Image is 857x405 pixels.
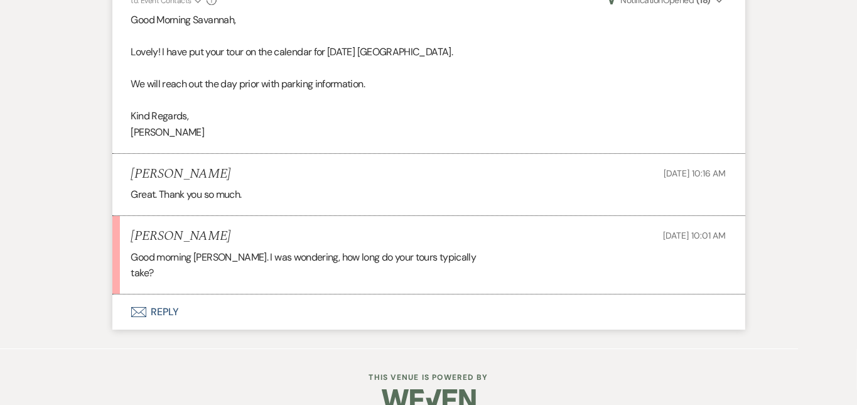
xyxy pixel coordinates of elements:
p: Lovely! I have put your tour on the calendar for [DATE] [GEOGRAPHIC_DATA]. [131,44,726,60]
p: [PERSON_NAME] [131,124,726,141]
div: Good morning [PERSON_NAME]. I was wondering, how long do your tours typically take? [131,249,726,281]
h5: [PERSON_NAME] [131,229,231,244]
span: [DATE] 10:16 AM [664,168,726,179]
p: Good Morning Savannah, [131,12,726,28]
p: Kind Regards, [131,108,726,124]
span: [DATE] 10:01 AM [664,230,726,241]
p: We will reach out the day prior with parking information. [131,76,726,92]
h5: [PERSON_NAME] [131,166,231,182]
div: Great. Thank you so much. [131,186,726,203]
button: Reply [112,294,745,330]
